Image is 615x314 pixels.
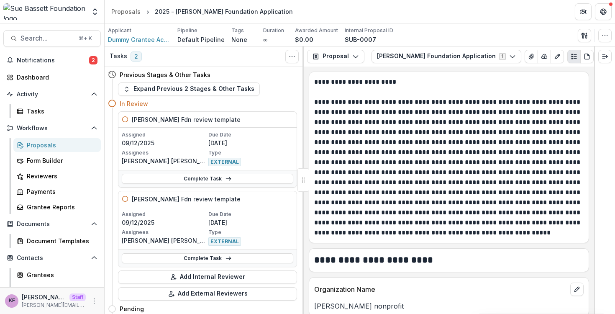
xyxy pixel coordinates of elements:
[13,169,101,183] a: Reviewers
[120,304,144,313] h4: Pending
[27,286,94,295] div: Communications
[122,253,293,263] a: Complete Task
[132,115,241,124] h5: [PERSON_NAME] Fdn review template
[9,298,15,304] div: Kyle Ford
[345,27,393,34] p: Internal Proposal ID
[3,54,101,67] button: Notifications2
[3,70,101,84] a: Dashboard
[551,50,564,63] button: Edit as form
[27,187,94,196] div: Payments
[108,5,144,18] a: Proposals
[575,3,592,20] button: Partners
[118,287,297,301] button: Add External Reviewers
[525,50,538,63] button: View Attached Files
[598,50,612,63] button: Expand right
[580,50,594,63] button: PDF view
[122,174,293,184] a: Complete Task
[122,139,207,147] p: 09/12/2025
[17,125,87,132] span: Workflows
[122,131,207,139] p: Assigned
[3,251,101,265] button: Open Contacts
[307,50,364,63] button: Proposal
[231,27,244,34] p: Tags
[295,35,313,44] p: $0.00
[27,172,94,180] div: Reviewers
[27,156,94,165] div: Form Builder
[20,34,74,42] span: Search...
[208,218,293,227] p: [DATE]
[17,221,87,228] span: Documents
[3,88,101,101] button: Open Activity
[27,270,94,279] div: Grantees
[208,149,293,157] p: Type
[27,237,94,245] div: Document Templates
[13,185,101,198] a: Payments
[89,56,97,64] span: 2
[27,203,94,211] div: Grantee Reports
[567,50,581,63] button: Plaintext view
[13,200,101,214] a: Grantee Reports
[110,53,127,60] h3: Tasks
[263,27,284,34] p: Duration
[263,35,267,44] p: ∞
[122,229,207,236] p: Assignees
[108,35,171,44] a: Dummy Grantee Account
[17,57,89,64] span: Notifications
[13,104,101,118] a: Tasks
[77,34,94,43] div: ⌘ + K
[208,139,293,147] p: [DATE]
[118,82,260,96] button: Expand Previous 2 Stages & Other Tasks
[13,138,101,152] a: Proposals
[314,301,584,311] p: [PERSON_NAME] nonprofit
[122,218,207,227] p: 09/12/2025
[131,51,142,62] span: 2
[17,91,87,98] span: Activity
[13,268,101,282] a: Grantees
[208,158,241,166] span: EXTERNAL
[122,236,207,245] p: [PERSON_NAME] [PERSON_NAME] ([PERSON_NAME][EMAIL_ADDRESS][PERSON_NAME][DOMAIN_NAME])
[22,293,66,301] p: [PERSON_NAME]
[13,154,101,167] a: Form Builder
[118,270,297,284] button: Add Internal Reviewer
[3,217,101,231] button: Open Documents
[27,107,94,116] div: Tasks
[111,7,141,16] div: Proposals
[108,27,131,34] p: Applicant
[13,234,101,248] a: Document Templates
[122,157,207,165] p: [PERSON_NAME] [PERSON_NAME] ([EMAIL_ADDRESS][DOMAIN_NAME])
[89,296,99,306] button: More
[3,3,86,20] img: Sue Bassett Foundation logo
[3,121,101,135] button: Open Workflows
[595,3,612,20] button: Get Help
[13,283,101,297] a: Communications
[208,131,293,139] p: Due Date
[208,211,293,218] p: Due Date
[570,283,584,296] button: edit
[122,149,207,157] p: Assignees
[155,7,293,16] div: 2025 - [PERSON_NAME] Foundation Application
[69,293,86,301] p: Staff
[231,35,247,44] p: None
[345,35,376,44] p: SUB-0007
[22,301,86,309] p: [PERSON_NAME][EMAIL_ADDRESS][DOMAIN_NAME]
[372,50,521,63] button: [PERSON_NAME] Foundation Application1
[120,99,148,108] h4: In Review
[314,284,567,294] p: Organization Name
[132,195,241,203] h5: [PERSON_NAME] Fdn review template
[3,30,101,47] button: Search...
[285,50,299,63] button: Toggle View Cancelled Tasks
[89,3,101,20] button: Open entity switcher
[208,237,241,246] span: EXTERNAL
[122,211,207,218] p: Assigned
[27,141,94,149] div: Proposals
[295,27,338,34] p: Awarded Amount
[177,27,197,34] p: Pipeline
[177,35,225,44] p: Default Pipeline
[17,73,94,82] div: Dashboard
[120,70,210,79] h4: Previous Stages & Other Tasks
[208,229,293,236] p: Type
[17,255,87,262] span: Contacts
[108,5,296,18] nav: breadcrumb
